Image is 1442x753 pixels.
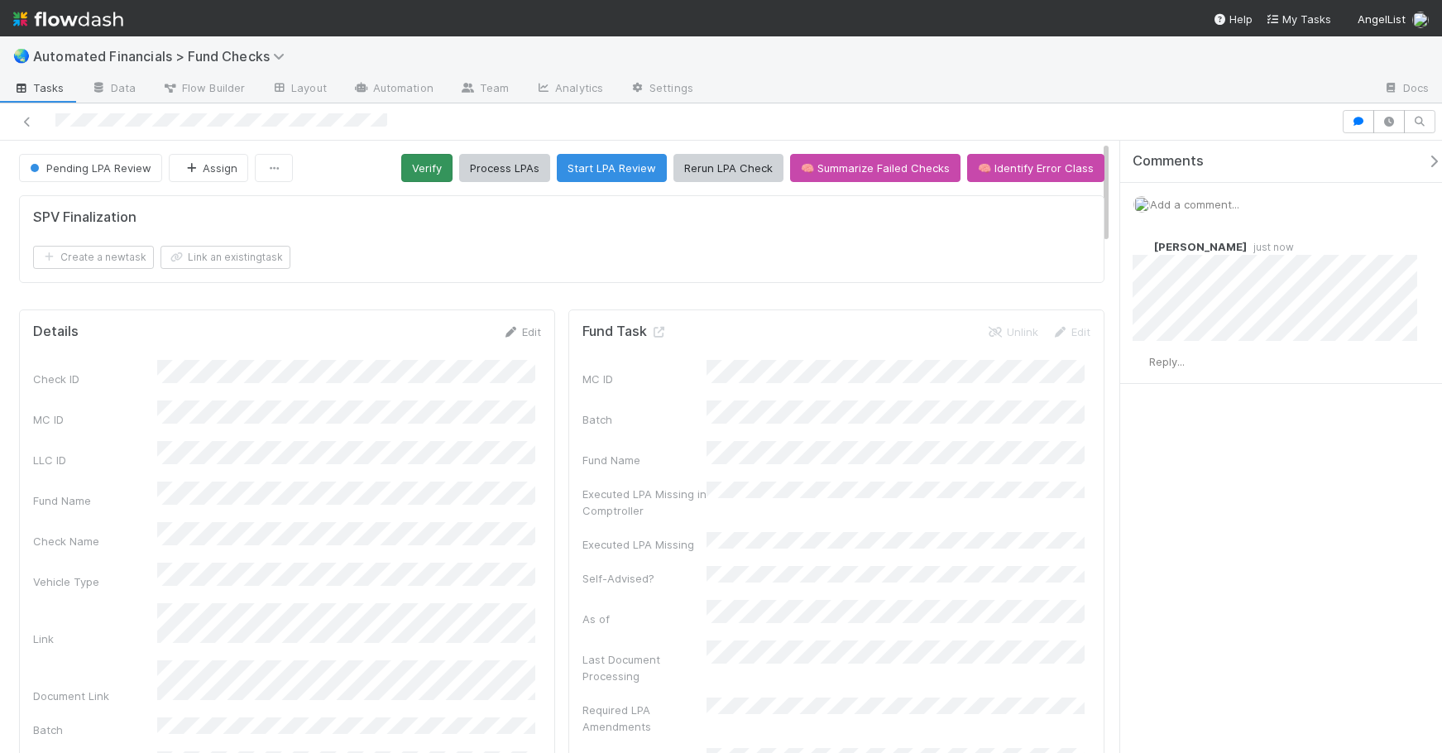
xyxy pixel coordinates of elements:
button: Link an existingtask [160,246,290,269]
div: MC ID [582,371,707,387]
div: Fund Name [33,492,157,509]
div: Batch [33,722,157,738]
button: Verify [401,154,453,182]
button: 🧠 Summarize Failed Checks [790,154,961,182]
span: just now [1247,241,1294,253]
div: Executed LPA Missing [582,536,707,553]
span: Pending LPA Review [26,161,151,175]
span: Automated Financials > Fund Checks [33,48,293,65]
a: Flow Builder [149,76,258,103]
span: [PERSON_NAME] [1154,240,1247,253]
a: Team [447,76,522,103]
a: Edit [1052,325,1090,338]
img: avatar_1d14498f-6309-4f08-8780-588779e5ce37.png [1133,238,1149,255]
div: Self-Advised? [582,570,707,587]
a: Automation [340,76,447,103]
button: Process LPAs [459,154,550,182]
div: Batch [582,411,707,428]
img: logo-inverted-e16ddd16eac7371096b0.svg [13,5,123,33]
div: Link [33,631,157,647]
span: Add a comment... [1150,198,1239,211]
div: Fund Name [582,452,707,468]
a: Analytics [522,76,616,103]
a: Data [78,76,149,103]
div: Check ID [33,371,157,387]
div: Check Name [33,533,157,549]
button: Assign [169,154,248,182]
button: 🧠 Identify Error Class [967,154,1104,182]
div: Required LPA Amendments [582,702,707,735]
a: My Tasks [1266,11,1331,27]
div: As of [582,611,707,627]
img: avatar_1d14498f-6309-4f08-8780-588779e5ce37.png [1133,354,1149,371]
div: Last Document Processing [582,651,707,684]
div: MC ID [33,411,157,428]
a: Docs [1370,76,1442,103]
div: Executed LPA Missing in Comptroller [582,486,707,519]
span: AngelList [1358,12,1406,26]
span: My Tasks [1266,12,1331,26]
span: Comments [1133,153,1204,170]
span: Reply... [1149,355,1185,368]
div: Vehicle Type [33,573,157,590]
a: Settings [616,76,707,103]
div: Document Link [33,688,157,704]
button: Create a newtask [33,246,154,269]
h5: Details [33,324,79,340]
button: Start LPA Review [557,154,667,182]
a: Unlink [987,325,1038,338]
div: LLC ID [33,452,157,468]
h5: Fund Task [582,324,667,340]
span: Tasks [13,79,65,96]
button: Pending LPA Review [19,154,162,182]
button: Rerun LPA Check [673,154,783,182]
img: avatar_1d14498f-6309-4f08-8780-588779e5ce37.png [1133,196,1150,213]
a: Layout [258,76,340,103]
span: Flow Builder [162,79,245,96]
span: 🌏 [13,49,30,63]
img: avatar_1d14498f-6309-4f08-8780-588779e5ce37.png [1412,12,1429,28]
div: Help [1213,11,1253,27]
h5: SPV Finalization [33,209,137,226]
a: Edit [502,325,541,338]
